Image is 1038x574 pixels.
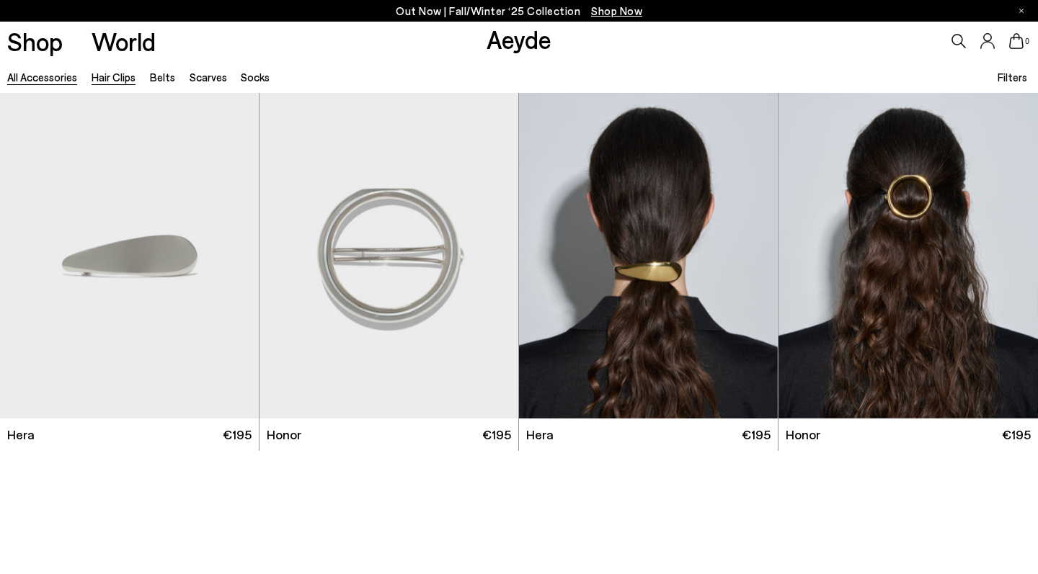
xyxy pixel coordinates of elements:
span: €195 [742,426,771,444]
span: Hera [526,426,554,444]
a: Aeyde [487,24,551,54]
span: Honor [267,426,301,444]
a: Socks [241,71,270,84]
span: €195 [223,426,252,444]
span: €195 [482,426,511,444]
span: Filters [998,71,1027,84]
span: 0 [1024,37,1031,45]
img: Honor 18kt Gold-Plated Hair Clip [778,93,1038,418]
span: Honor [786,426,820,444]
a: World [92,29,156,54]
a: Scarves [190,71,227,84]
p: Out Now | Fall/Winter ‘25 Collection [396,2,642,20]
img: Hera 18kt Gold-Plated Hair Clip [519,93,778,418]
a: Hair Clips [92,71,136,84]
a: All accessories [7,71,77,84]
a: Next slide Previous slide [519,93,778,418]
a: 0 [1009,33,1024,49]
a: Honor €195 [778,418,1038,451]
span: Navigate to /collections/new-in [591,4,642,17]
a: Belts [150,71,175,84]
div: 1 / 5 [259,93,518,418]
div: 2 / 5 [519,93,778,418]
a: Honor €195 [259,418,518,451]
div: 2 / 5 [778,93,1038,418]
img: Honor Palladium-Plated Hair Clip [259,93,518,418]
a: Next slide Previous slide [259,93,518,418]
a: Next slide Previous slide [778,93,1038,418]
a: Hera €195 [519,418,778,451]
span: Hera [7,426,35,444]
span: €195 [1002,426,1031,444]
a: Shop [7,29,63,54]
